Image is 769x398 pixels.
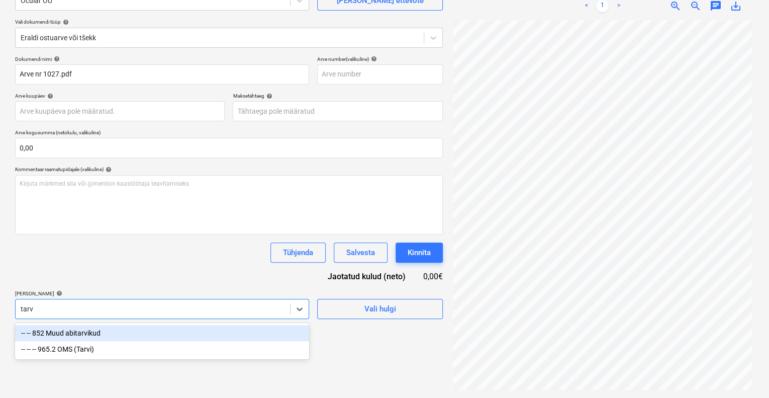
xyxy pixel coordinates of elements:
button: Tühjenda [270,243,326,263]
input: Arve kogusumma (netokulu, valikuline) [15,138,443,158]
div: Arve kuupäev [15,93,225,99]
div: Vali hulgi [364,302,396,315]
button: Kinnita [396,243,443,263]
div: -- -- 852 Muud abitarvikud [15,325,309,341]
div: Kinnita [408,246,431,259]
div: Arve number (valikuline) [317,56,443,62]
span: help [104,167,112,173]
span: help [45,93,53,99]
span: help [369,56,377,62]
div: Dokumendi nimi [15,56,309,62]
p: Arve kogusumma (netokulu, valikuline) [15,129,443,138]
button: Salvesta [334,243,388,263]
input: Tähtaega pole määratud [233,101,442,121]
div: Jaotatud kulud (neto) [312,271,422,282]
span: help [61,19,69,25]
div: Maksetähtaeg [233,93,442,99]
div: Salvesta [346,246,375,259]
span: help [54,290,62,296]
div: [PERSON_NAME] [15,290,309,297]
input: Arve number [317,64,443,85]
div: Kommentaar raamatupidajale (valikuline) [15,166,443,173]
span: help [52,56,60,62]
div: Tühjenda [283,246,313,259]
span: help [264,93,272,99]
button: Vali hulgi [317,299,443,319]
input: Dokumendi nimi [15,64,309,85]
div: -- -- -- 965.2 OMS (Tarvi) [15,341,309,357]
div: 0,00€ [422,271,443,282]
div: Vali dokumendi tüüp [15,19,443,25]
iframe: Chat Widget [719,350,769,398]
input: Arve kuupäeva pole määratud. [15,101,225,121]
